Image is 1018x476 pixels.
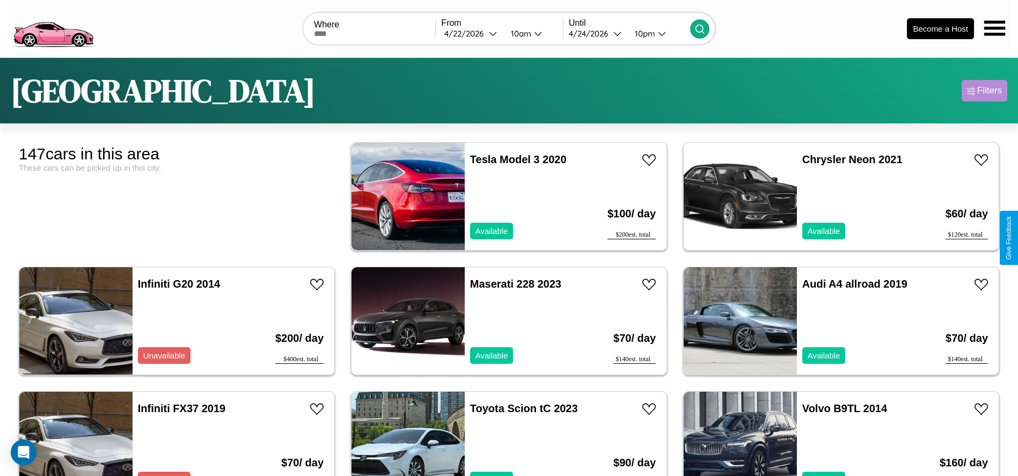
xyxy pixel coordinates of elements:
[275,321,324,355] h3: $ 200 / day
[470,153,567,165] a: Tesla Model 3 2020
[569,28,613,39] div: 4 / 24 / 2026
[962,80,1007,101] button: Filters
[138,278,220,290] a: Infiniti G20 2014
[138,402,225,414] a: Infiniti FX37 2019
[607,231,656,239] div: $ 200 est. total
[802,153,903,165] a: Chrysler Neon 2021
[444,28,489,39] div: 4 / 22 / 2026
[11,440,36,465] div: Open Intercom Messenger
[613,355,656,364] div: $ 140 est. total
[946,231,988,239] div: $ 120 est. total
[143,348,185,363] p: Unavailable
[441,18,562,28] label: From
[19,145,335,163] div: 147 cars in this area
[946,197,988,231] h3: $ 60 / day
[629,28,658,39] div: 10pm
[470,278,561,290] a: Maserati 228 2023
[506,28,534,39] div: 10am
[475,348,508,363] p: Available
[19,163,335,172] div: These cars can be picked up in this city.
[441,28,502,39] button: 4/22/2026
[8,5,98,50] img: logo
[626,28,690,39] button: 10pm
[946,321,988,355] h3: $ 70 / day
[977,85,1002,96] div: Filters
[470,402,578,414] a: Toyota Scion tC 2023
[802,402,887,414] a: Volvo B9TL 2014
[314,20,435,30] label: Where
[11,69,316,113] h1: [GEOGRAPHIC_DATA]
[808,348,840,363] p: Available
[607,197,656,231] h3: $ 100 / day
[275,355,324,364] div: $ 400 est. total
[1005,216,1013,260] div: Give Feedback
[802,278,907,290] a: Audi A4 allroad 2019
[502,28,563,39] button: 10am
[569,18,690,28] label: Until
[946,355,988,364] div: $ 140 est. total
[475,224,508,238] p: Available
[808,224,840,238] p: Available
[907,18,974,39] button: Become a Host
[613,321,656,355] h3: $ 70 / day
